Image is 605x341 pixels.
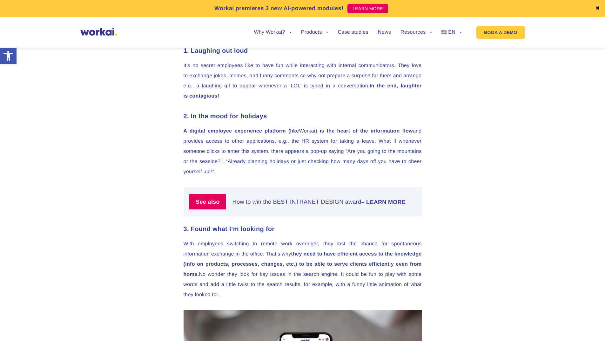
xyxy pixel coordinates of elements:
a: BOOK A DEMO [476,26,525,39]
strong: 1. Laughing out loud [184,47,248,54]
a: Products [301,30,328,35]
a: EN [441,30,462,35]
a: ✖ [595,6,600,11]
p: Workai premieres 3 new AI-powered modules! [214,4,344,13]
a: LEARN MORE [347,4,388,13]
a: Workai [299,128,315,134]
a: News [378,30,391,35]
a: See also [189,194,232,209]
p: It’s no secret employees like to have fun while interacting with internal communicators. They lov... [184,61,422,101]
div: How to win the BEST INTRANET DESIGN award [232,198,412,205]
a: Resources [400,30,432,35]
strong: 3. Found what I’m looking for [184,226,275,233]
strong: they need to have efficient access to the knowledge (info on products, processes, changes, etc.) ... [184,251,422,277]
p: With employees switching to remote work overnight, they lost the chance for spontaneous informati... [184,239,422,300]
strong: A digital employee experience platform (like ) is the heart of the information flow [184,128,413,134]
iframe: Popup CTA [3,286,175,338]
a: – LEARN MORE [361,199,406,205]
strong: 2. In the mood for holidays [184,113,267,120]
p: and provides access to other applications, e.g., the HR system for taking a leave. What if whenev... [184,126,422,177]
a: Why Workai? [254,30,291,35]
a: Case studies [338,30,368,35]
span: EN [448,30,455,35]
label: See also [189,194,226,209]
